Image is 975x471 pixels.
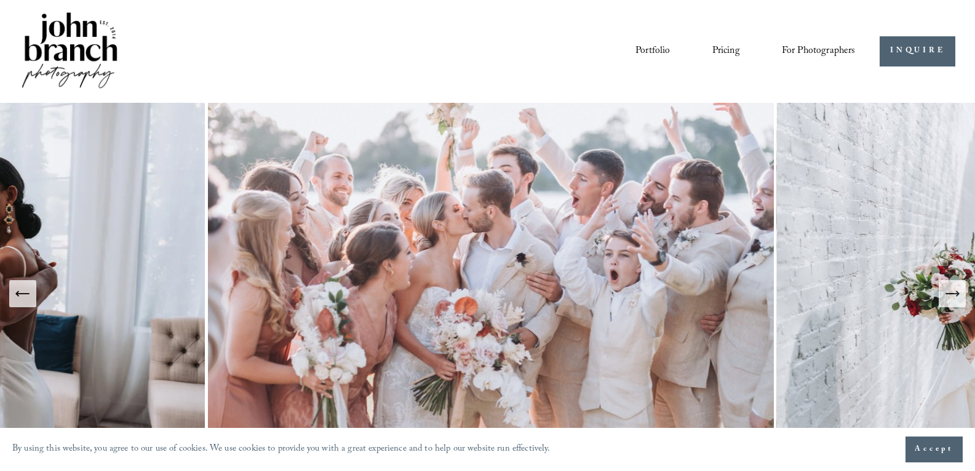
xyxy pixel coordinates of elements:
a: Pricing [712,41,740,62]
a: folder dropdown [782,41,856,62]
span: Accept [915,443,953,456]
a: INQUIRE [880,36,955,66]
button: Next Slide [939,280,966,307]
button: Accept [905,437,963,462]
img: John Branch IV Photography [20,10,119,93]
span: For Photographers [782,42,856,61]
p: By using this website, you agree to our use of cookies. We use cookies to provide you with a grea... [12,441,551,459]
a: Portfolio [635,41,670,62]
button: Previous Slide [9,280,36,307]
